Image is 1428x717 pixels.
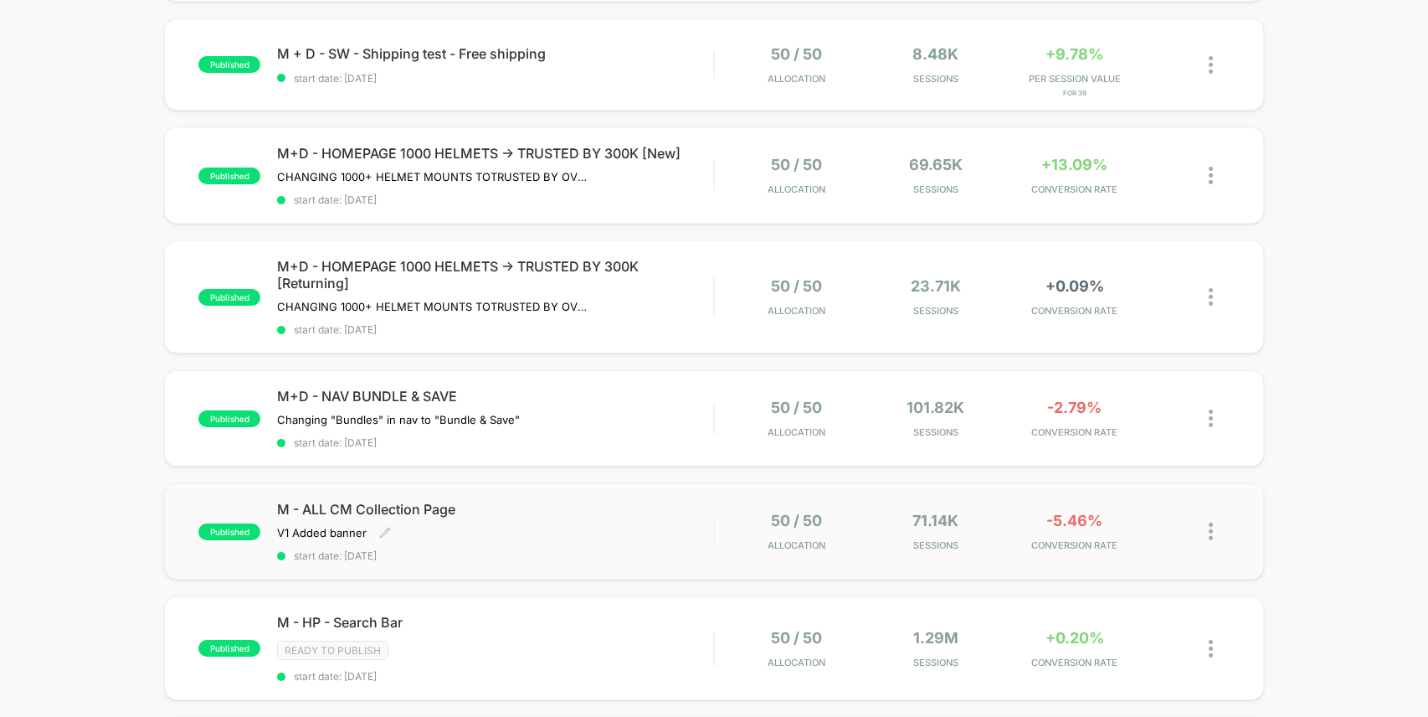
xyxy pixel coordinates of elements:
[1009,89,1140,97] span: for 39
[771,156,822,173] span: 50 / 50
[909,156,963,173] span: 69.65k
[871,657,1001,668] span: Sessions
[1009,183,1140,195] span: CONVERSION RATE
[1009,657,1140,668] span: CONVERSION RATE
[198,524,260,540] span: published
[771,512,822,529] span: 50 / 50
[277,641,388,660] span: Ready to publish
[768,539,825,551] span: Allocation
[1047,399,1102,416] span: -2.79%
[771,45,822,63] span: 50 / 50
[1209,288,1213,306] img: close
[277,549,713,562] span: start date: [DATE]
[277,526,367,539] span: V1 Added banner
[277,72,713,85] span: start date: [DATE]
[1209,640,1213,658] img: close
[907,399,964,416] span: 101.82k
[871,73,1001,85] span: Sessions
[912,512,958,529] span: 71.14k
[277,170,588,183] span: CHANGING 1000+ HELMET MOUNTS TOTRUSTED BY OVER 300,000 RIDERS ON HOMEPAGE DESKTOP AND MOBILE
[277,670,713,683] span: start date: [DATE]
[1009,73,1140,85] span: PER SESSION VALUE
[277,388,713,405] span: M+D - NAV BUNDLE & SAVE
[871,539,1001,551] span: Sessions
[277,413,520,426] span: Changing "Bundles" in nav to "Bundle & Save"
[277,45,713,62] span: M + D - SW - Shipping test - Free shipping
[1046,512,1102,529] span: -5.46%
[198,640,260,657] span: published
[277,323,713,336] span: start date: [DATE]
[768,305,825,317] span: Allocation
[198,289,260,306] span: published
[277,300,588,313] span: CHANGING 1000+ HELMET MOUNTS TOTRUSTED BY OVER 300,000 RIDERS ON HOMEPAGE DESKTOP AND MOBILERETUR...
[277,258,713,291] span: M+D - HOMEPAGE 1000 HELMETS -> TRUSTED BY 300K [Returning]
[1009,426,1140,438] span: CONVERSION RATE
[1209,56,1213,74] img: close
[771,277,822,295] span: 50 / 50
[768,73,825,85] span: Allocation
[277,193,713,206] span: start date: [DATE]
[1045,629,1104,647] span: +0.20%
[1045,277,1104,295] span: +0.09%
[277,436,713,449] span: start date: [DATE]
[277,501,713,518] span: M - ALL CM Collection Page
[871,183,1001,195] span: Sessions
[871,305,1001,317] span: Sessions
[198,168,260,184] span: published
[1041,156,1107,173] span: +13.09%
[912,45,958,63] span: 8.48k
[768,426,825,438] span: Allocation
[198,56,260,73] span: published
[871,426,1001,438] span: Sessions
[1009,305,1140,317] span: CONVERSION RATE
[768,657,825,668] span: Allocation
[768,183,825,195] span: Allocation
[1009,539,1140,551] span: CONVERSION RATE
[277,145,713,162] span: M+D - HOMEPAGE 1000 HELMETS -> TRUSTED BY 300K [New]
[913,629,958,647] span: 1.29M
[1209,167,1213,184] img: close
[911,277,961,295] span: 23.71k
[771,629,822,647] span: 50 / 50
[1045,45,1103,63] span: +9.78%
[1209,410,1213,427] img: close
[1209,523,1213,540] img: close
[198,410,260,427] span: published
[771,399,822,416] span: 50 / 50
[277,614,713,631] span: M - HP - Search Bar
